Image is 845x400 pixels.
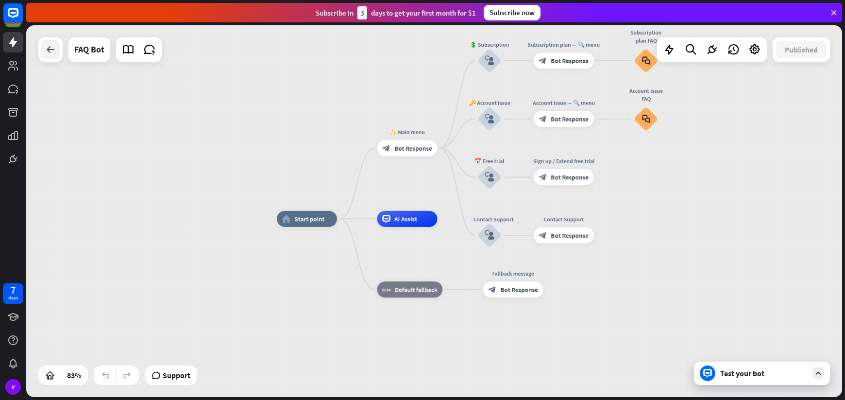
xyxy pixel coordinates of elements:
[539,231,547,240] i: block_bot_response
[465,157,513,165] div: 📅 Free trial
[64,367,84,383] div: 83%
[282,215,290,223] i: home_2
[8,295,18,301] div: days
[776,41,827,58] button: Published
[477,270,549,278] div: Fallback message
[527,99,600,107] div: Account issue — 🔍 menu
[484,5,541,20] div: Subscribe now
[551,115,589,123] span: Bot Response
[394,144,432,152] span: Bot Response
[485,230,494,240] i: block_user_input
[485,114,494,124] i: block_user_input
[539,57,547,65] i: block_bot_response
[163,367,190,383] span: Support
[294,215,324,223] span: Start point
[628,87,664,103] div: Account issue FAQ
[500,286,538,294] span: Bot Response
[551,173,589,181] span: Bot Response
[465,99,513,107] div: 🔑 Account issue
[8,4,37,33] button: Open LiveChat chat widget
[642,115,650,123] i: block_faq
[551,57,589,65] span: Bot Response
[527,215,600,224] div: Contact Support
[465,41,513,49] div: 💲 Subscription
[382,286,390,294] i: block_fallback
[485,173,494,182] i: block_user_input
[488,286,496,294] i: block_bot_response
[395,286,438,294] span: Default fallback
[539,173,547,181] i: block_bot_response
[485,56,494,66] i: block_user_input
[382,144,390,152] i: block_bot_response
[465,215,513,224] div: 📨 Contact Support
[394,215,417,223] span: AI Assist
[74,37,104,62] div: FAQ Bot
[527,41,600,49] div: Subscription plan — 🔍 menu
[11,286,16,295] div: 7
[551,231,589,240] span: Bot Response
[539,115,547,123] i: block_bot_response
[357,6,367,19] div: 3
[628,29,664,45] div: Subscription plan FAQ
[720,368,808,378] div: Test your bot
[371,128,443,136] div: ✨ Main menu
[316,6,476,19] div: Subscribe in days to get your first month for $1
[642,56,650,65] i: block_faq
[3,283,23,304] a: 7 days
[5,379,21,395] div: V
[527,157,600,165] div: Sign up / Extend free trial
